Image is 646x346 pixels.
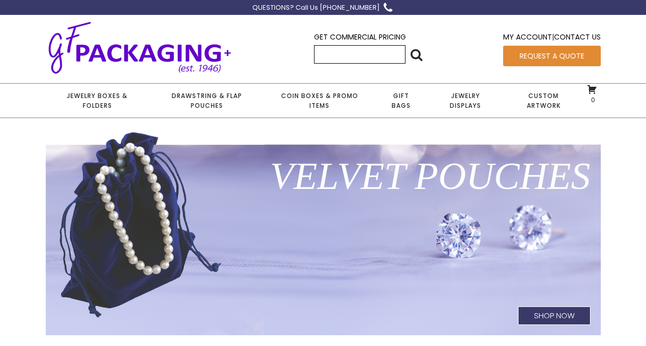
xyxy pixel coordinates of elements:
a: Custom Artwork [504,84,583,118]
a: Contact Us [554,32,601,42]
a: Jewelry Displays [428,84,504,118]
a: My Account [503,32,552,42]
a: Gift Bags [375,84,428,118]
img: GF Packaging + - Established 1946 [46,20,234,75]
a: 0 [587,84,597,104]
a: Drawstring & Flap Pouches [149,84,264,118]
h1: Shop Now [518,306,590,325]
a: Jewelry Boxes & Folders [46,84,149,118]
div: QUESTIONS? Call Us [PHONE_NUMBER] [252,3,380,13]
a: Coin Boxes & Promo Items [264,84,374,118]
a: Velvet PouchesShop Now [46,130,601,335]
a: Get Commercial Pricing [314,32,406,42]
h1: Velvet Pouches [46,140,601,212]
a: Request a Quote [503,46,601,66]
span: 0 [588,95,595,104]
div: | [503,31,601,45]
